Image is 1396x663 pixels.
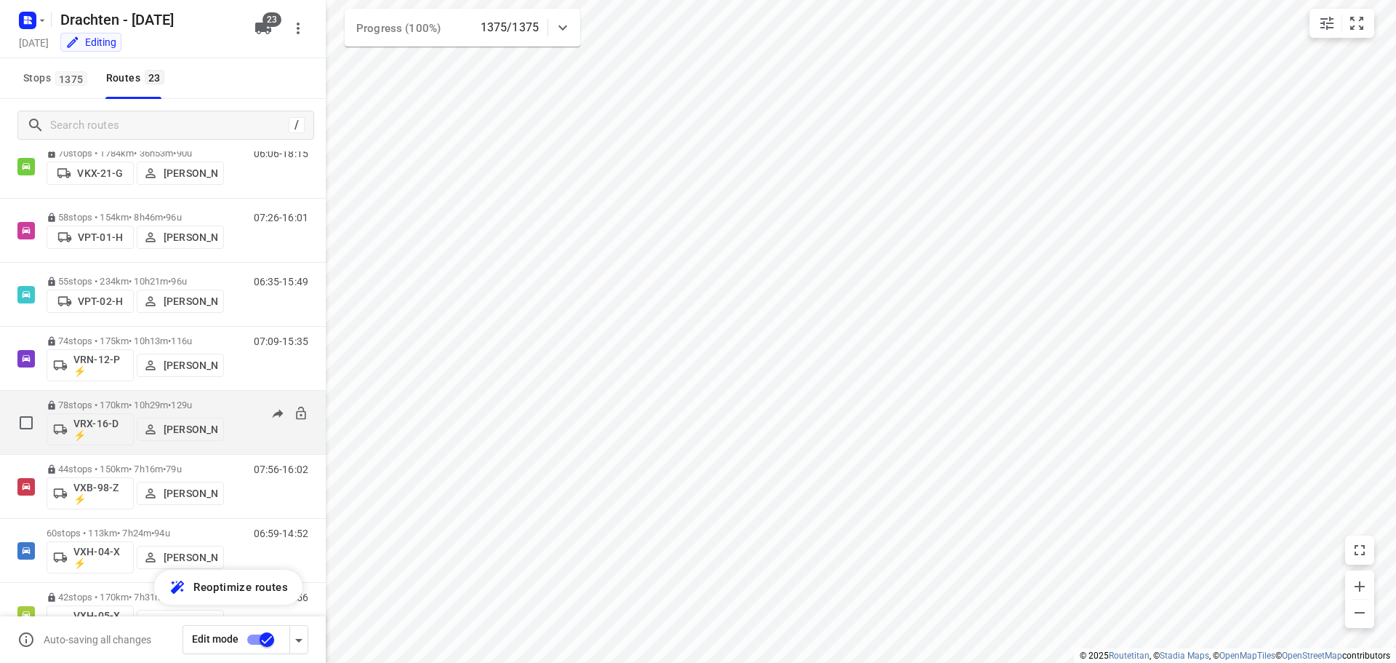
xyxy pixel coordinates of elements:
[173,148,176,159] span: •
[164,616,217,627] p: [PERSON_NAME]
[47,464,224,475] p: 44 stops • 150km • 7h16m
[154,528,169,539] span: 94u
[1309,9,1374,38] div: small contained button group
[137,610,224,633] button: [PERSON_NAME]
[44,634,151,646] p: Auto-saving all changes
[163,212,166,223] span: •
[106,69,169,87] div: Routes
[47,212,224,223] p: 58 stops • 154km • 8h46m
[47,400,224,410] p: 78 stops • 170km • 10h29m
[164,552,217,563] p: [PERSON_NAME]
[1282,651,1342,661] a: OpenStreetMap
[137,162,224,185] button: [PERSON_NAME]
[47,162,134,185] button: VKX-21-G
[78,295,123,307] p: VPT-02-H
[168,400,171,410] span: •
[171,276,186,287] span: 96u
[137,418,224,441] button: [PERSON_NAME]
[47,541,134,573] button: VXH-04-X ⚡
[164,360,217,371] p: [PERSON_NAME]
[47,606,134,638] button: VXH-05-X ⚡
[73,546,127,569] p: VXH-04-X ⚡
[1080,651,1390,661] li: © 2025 , © , © © contributors
[47,290,134,313] button: VPT-02-H
[137,290,224,313] button: [PERSON_NAME]
[1160,651,1209,661] a: Stadia Maps
[254,212,308,223] p: 07:26-16:01
[65,35,116,49] div: Editing
[23,69,92,87] span: Stops
[345,9,580,47] div: Progress (100%)1375/1375
[171,336,192,346] span: 116u
[254,464,308,475] p: 07:56-16:02
[137,226,224,249] button: [PERSON_NAME]
[262,12,281,27] span: 23
[290,630,308,648] div: Driver app settings
[137,482,224,505] button: [PERSON_NAME]
[164,167,217,179] p: [PERSON_NAME]
[47,148,224,159] p: 70 stops • 1784km • 36h53m
[55,71,87,86] span: 1375
[12,408,41,437] span: Select
[145,70,164,84] span: 23
[168,276,171,287] span: •
[164,424,217,435] p: [PERSON_NAME]
[78,231,123,243] p: VPT-01-H
[481,19,539,36] p: 1375/1375
[13,34,55,51] h5: Project date
[47,528,224,539] p: 60 stops • 113km • 7h24m
[177,148,192,159] span: 90u
[254,148,308,159] p: 06:06-18:15
[192,633,238,645] span: Edit mode
[254,336,308,347] p: 07:09-15:35
[47,276,224,287] p: 55 stops • 234km • 10h21m
[137,546,224,569] button: [PERSON_NAME]
[168,336,171,346] span: •
[73,610,127,633] p: VXH-05-X ⚡
[294,406,308,423] button: Unlock route
[193,578,288,597] span: Reoptimize routes
[151,528,154,539] span: •
[50,114,289,137] input: Search routes
[163,464,166,475] span: •
[47,477,134,509] button: VXB-98-Z ⚡
[73,418,127,441] p: VRX-16-D ⚡
[154,570,302,605] button: Reoptimize routes
[249,14,278,43] button: 23
[164,295,217,307] p: [PERSON_NAME]
[254,528,308,539] p: 06:59-14:52
[55,8,243,31] h5: Drachten - [DATE]
[47,592,224,603] p: 42 stops • 170km • 7h31m
[1342,9,1371,38] button: Fit zoom
[1312,9,1341,38] button: Map settings
[47,349,134,381] button: VRN-12-P ⚡
[164,231,217,243] p: [PERSON_NAME]
[166,212,181,223] span: 96u
[47,336,224,346] p: 74 stops • 175km • 10h13m
[164,488,217,499] p: [PERSON_NAME]
[137,354,224,377] button: [PERSON_NAME]
[73,354,127,377] p: VRN-12-P ⚡
[254,276,308,287] p: 06:35-15:49
[356,22,441,35] span: Progress (100%)
[263,400,292,429] button: Send to driver
[171,400,192,410] span: 129u
[73,482,127,505] p: VXB-98-Z ⚡
[1109,651,1150,661] a: Routetitan
[47,226,134,249] button: VPT-01-H
[77,167,123,179] p: VKX-21-G
[166,464,181,475] span: 79u
[1219,651,1275,661] a: OpenMapTiles
[47,413,134,445] button: VRX-16-D ⚡
[289,117,305,133] div: /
